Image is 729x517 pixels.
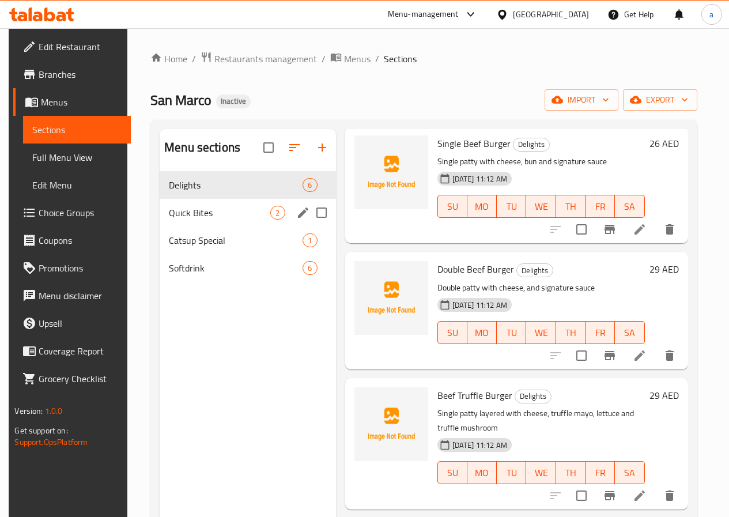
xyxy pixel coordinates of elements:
[497,321,526,344] button: TU
[354,261,428,335] img: Double Beef Burger
[150,52,187,66] a: Home
[256,135,281,160] span: Select all sections
[615,195,644,218] button: SA
[32,178,121,192] span: Edit Menu
[709,8,713,21] span: a
[39,316,121,330] span: Upsell
[443,324,463,341] span: SU
[633,222,647,236] a: Edit menu item
[216,96,251,106] span: Inactive
[569,217,594,241] span: Select to update
[160,199,335,227] div: Quick Bites2edit
[39,233,121,247] span: Coupons
[556,195,586,218] button: TH
[437,154,645,169] p: Single patty with cheese, bun and signature sauce
[41,95,121,109] span: Menus
[45,403,63,418] span: 1.0.0
[517,264,553,277] span: Delights
[303,261,317,275] div: items
[656,482,683,510] button: delete
[23,144,130,171] a: Full Menu View
[169,178,303,192] span: Delights
[561,324,581,341] span: TH
[160,167,335,286] nav: Menu sections
[39,289,121,303] span: Menu disclaimer
[472,324,492,341] span: MO
[13,88,130,116] a: Menus
[160,171,335,199] div: Delights6
[467,321,497,344] button: MO
[633,489,647,503] a: Edit menu item
[556,461,586,484] button: TH
[586,461,615,484] button: FR
[656,216,683,243] button: delete
[384,52,417,66] span: Sections
[437,261,514,278] span: Double Beef Burger
[561,465,581,481] span: TH
[513,8,589,21] div: [GEOGRAPHIC_DATA]
[214,52,317,66] span: Restaurants management
[39,67,121,81] span: Branches
[531,465,551,481] span: WE
[590,324,610,341] span: FR
[354,387,428,461] img: Beef Truffle Burger
[39,261,121,275] span: Promotions
[169,206,270,220] span: Quick Bites
[554,93,609,107] span: import
[14,435,88,450] a: Support.OpsPlatform
[39,372,121,386] span: Grocery Checklist
[308,134,336,161] button: Add section
[150,51,697,66] nav: breadcrumb
[443,198,463,215] span: SU
[586,321,615,344] button: FR
[467,461,497,484] button: MO
[596,482,624,510] button: Branch-specific-item
[649,387,679,403] h6: 29 AED
[13,282,130,310] a: Menu disclaimer
[13,337,130,365] a: Coverage Report
[13,199,130,227] a: Choice Groups
[513,138,550,152] div: Delights
[437,135,511,152] span: Single Beef Burger
[633,349,647,363] a: Edit menu item
[14,423,67,438] span: Get support on:
[526,195,556,218] button: WE
[23,116,130,144] a: Sections
[556,321,586,344] button: TH
[513,138,549,151] span: Delights
[388,7,459,21] div: Menu-management
[375,52,379,66] li: /
[590,198,610,215] span: FR
[656,342,683,369] button: delete
[526,461,556,484] button: WE
[303,235,316,246] span: 1
[437,461,467,484] button: SU
[501,198,522,215] span: TU
[39,344,121,358] span: Coverage Report
[32,150,121,164] span: Full Menu View
[515,390,552,403] div: Delights
[569,484,594,508] span: Select to update
[620,465,640,481] span: SA
[620,324,640,341] span: SA
[437,281,645,295] p: Double patty with cheese, and signature sauce
[615,461,644,484] button: SA
[39,206,121,220] span: Choice Groups
[497,461,526,484] button: TU
[615,321,644,344] button: SA
[596,342,624,369] button: Branch-specific-item
[448,173,512,184] span: [DATE] 11:12 AM
[620,198,640,215] span: SA
[39,40,121,54] span: Edit Restaurant
[354,135,428,209] img: Single Beef Burger
[344,52,371,66] span: Menus
[437,387,512,404] span: Beef Truffle Burger
[516,263,553,277] div: Delights
[216,95,251,108] div: Inactive
[13,227,130,254] a: Coupons
[497,195,526,218] button: TU
[303,178,317,192] div: items
[13,365,130,393] a: Grocery Checklist
[160,254,335,282] div: Softdrink6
